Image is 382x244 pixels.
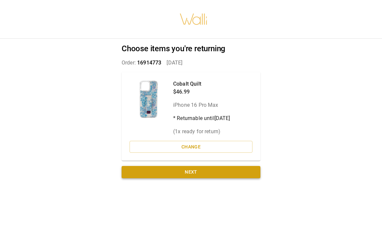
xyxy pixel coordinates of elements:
p: iPhone 16 Pro Max [173,101,230,109]
img: walli-inc.myshopify.com [179,5,208,33]
span: 16914773 [137,60,161,66]
h2: Choose items you're returning [122,44,260,54]
p: * Returnable until [DATE] [173,114,230,122]
p: $46.99 [173,88,230,96]
p: Order: [DATE] [122,59,260,67]
p: Cobalt Quilt [173,80,230,88]
button: Change [130,141,252,153]
p: ( 1 x ready for return) [173,128,230,136]
button: Next [122,166,260,178]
